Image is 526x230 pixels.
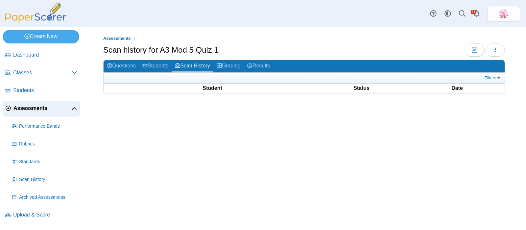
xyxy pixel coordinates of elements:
[9,154,80,170] a: Standards
[487,6,520,22] a: ps.MuGhfZT6iQwmPTCC
[3,3,68,23] img: PaperScorer
[3,207,80,223] a: Upload & Score
[13,211,77,218] span: Upload & Score
[498,9,509,19] span: Xinmei Li
[3,18,68,24] a: PaperScorer
[3,101,80,116] a: Assessments
[13,51,77,59] span: Dashboard
[19,123,77,130] span: Performance Bands
[19,141,77,147] span: Rubrics
[113,84,311,92] th: Student
[102,35,132,43] a: Assessments
[9,172,80,188] a: Scan History
[13,69,72,76] span: Classes
[3,47,80,63] a: Dashboard
[3,83,80,99] a: Students
[9,118,80,134] a: Performance Bands
[483,75,503,81] a: Filters
[13,87,77,94] span: Students
[104,60,139,72] a: Questions
[172,60,213,72] a: Scan History
[19,194,77,201] span: Archived Assessments
[139,60,172,72] a: Students
[103,36,131,41] span: Assessments
[469,7,484,21] a: Alerts
[19,176,77,183] span: Scan History
[9,190,80,205] a: Archived Assessments
[3,30,79,43] a: Create New
[412,84,503,92] th: Date
[312,84,411,92] th: Status
[3,65,80,81] a: Classes
[103,44,219,56] h1: Scan history for A3 Mod 5 Quiz 1
[19,159,77,165] span: Standards
[498,9,509,19] img: ps.MuGhfZT6iQwmPTCC
[9,136,80,152] a: Rubrics
[213,60,244,72] a: Grading
[244,60,273,72] a: Results
[13,105,72,112] span: Assessments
